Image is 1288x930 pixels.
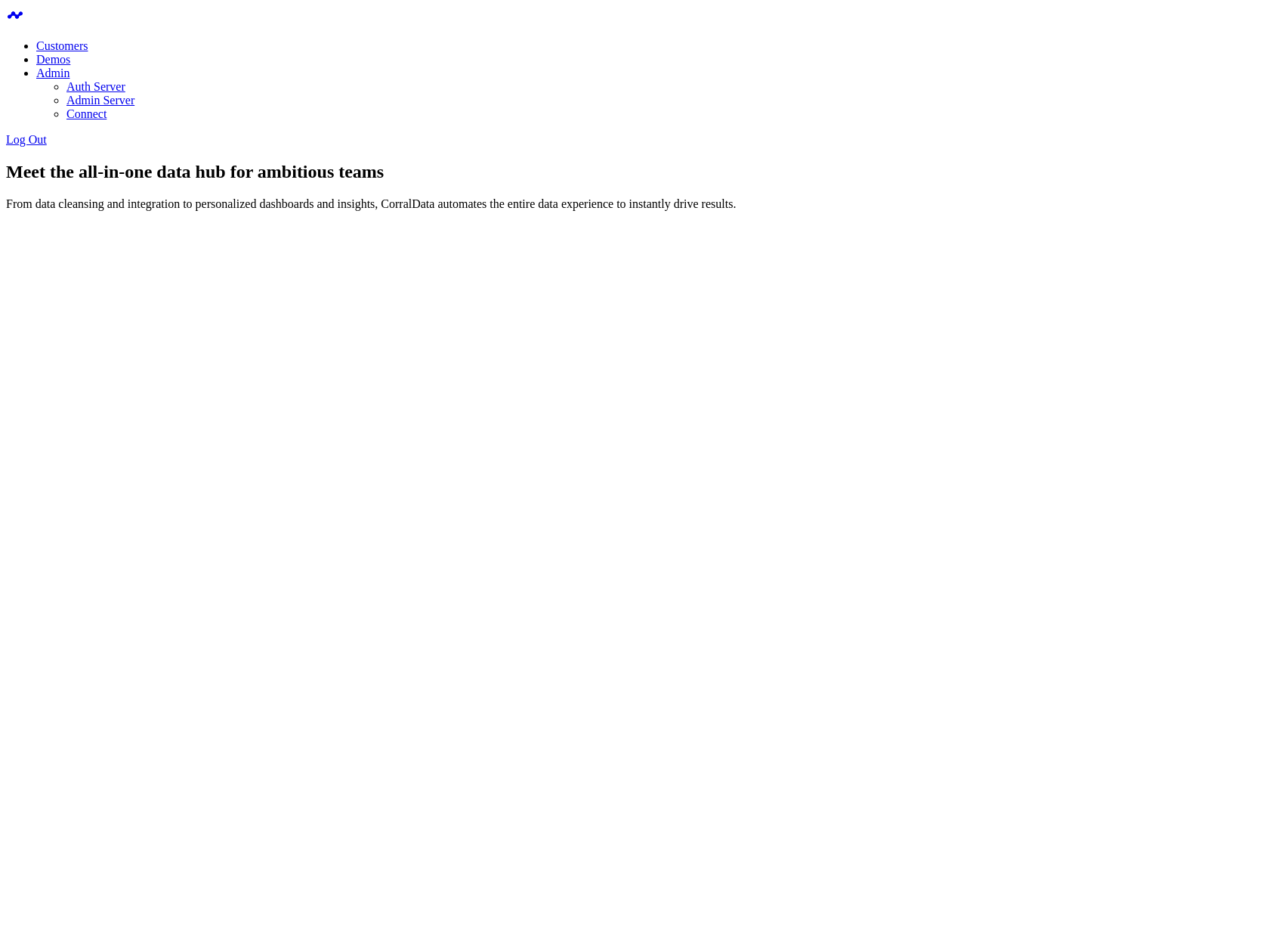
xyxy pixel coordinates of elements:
a: Admin Server [66,94,134,107]
a: Admin [36,67,69,79]
a: Demos [36,53,70,66]
a: Connect [66,107,107,120]
a: Customers [36,39,88,52]
h1: Meet the all-in-one data hub for ambitious teams [6,162,1282,182]
a: Log Out [6,133,47,146]
p: From data cleansing and integration to personalized dashboards and insights, CorralData automates... [6,197,1282,211]
a: Auth Server [66,80,125,93]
